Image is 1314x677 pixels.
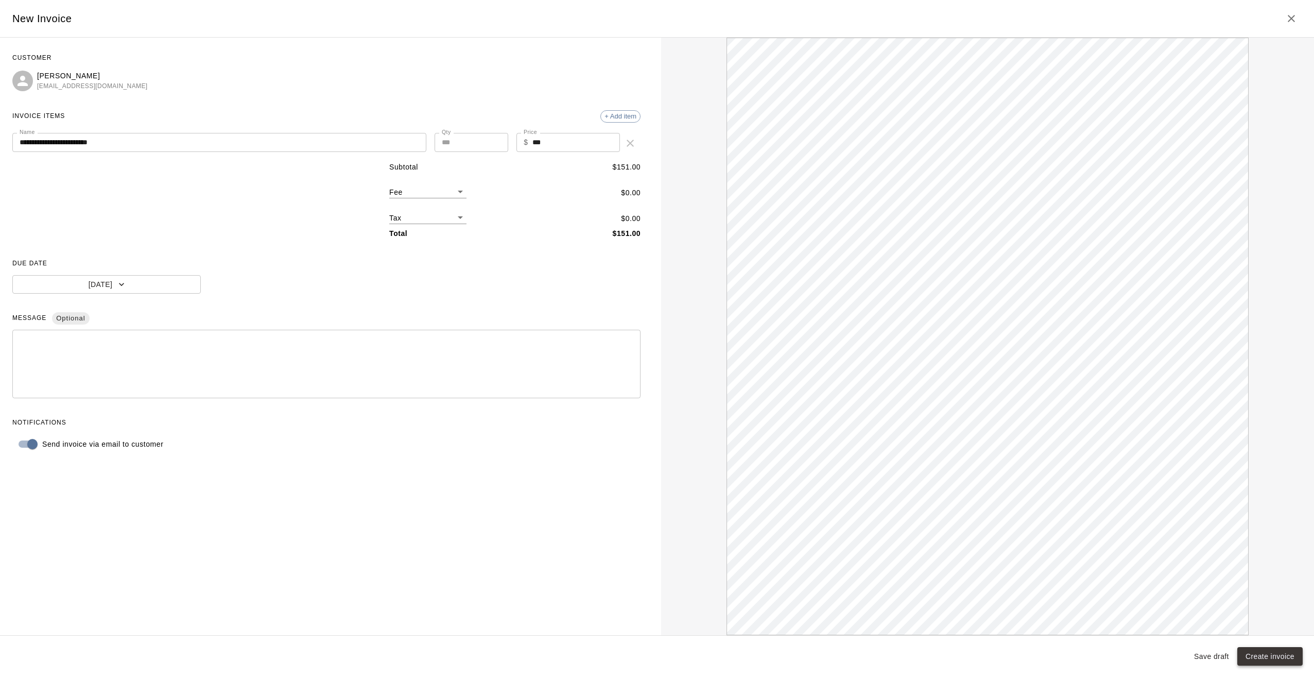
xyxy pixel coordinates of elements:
span: [EMAIL_ADDRESS][DOMAIN_NAME] [37,81,148,92]
b: $ 151.00 [613,229,641,238]
span: + Add item [601,112,640,120]
span: MESSAGE [12,310,641,327]
p: [PERSON_NAME] [37,71,148,81]
div: + Add item [600,110,641,123]
label: Name [20,128,35,136]
label: Qty [442,128,451,136]
span: INVOICE ITEMS [12,108,65,125]
span: Optional [52,310,89,328]
span: DUE DATE [12,256,641,272]
p: $ 0.00 [621,213,641,224]
b: Total [389,229,407,238]
button: Create invoice [1237,647,1303,666]
p: $ 0.00 [621,188,641,198]
span: NOTIFICATIONS [12,415,641,431]
p: Subtotal [389,162,418,173]
p: Send invoice via email to customer [42,439,163,450]
button: Close [1281,8,1302,29]
span: CUSTOMER [12,50,641,66]
p: $ 151.00 [613,162,641,173]
h5: New Invoice [12,12,72,26]
label: Price [524,128,537,136]
p: $ [524,137,528,148]
button: [DATE] [12,275,201,294]
button: Save draft [1190,647,1233,666]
